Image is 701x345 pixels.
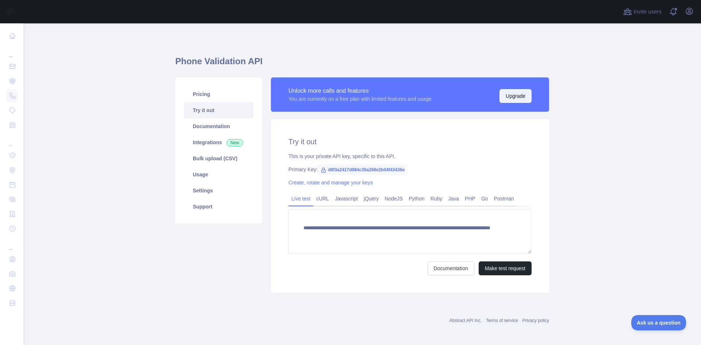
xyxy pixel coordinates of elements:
a: Java [445,193,462,204]
a: cURL [313,193,332,204]
div: ... [6,133,18,147]
div: Primary Key: [288,166,532,173]
a: Privacy policy [522,318,549,323]
a: Integrations New [184,134,253,150]
span: Invite users [633,8,662,16]
a: Documentation [428,261,474,275]
div: Unlock more calls and features [288,87,432,95]
a: Python [406,193,428,204]
a: Create, rotate and manage your keys [288,180,373,185]
h1: Phone Validation API [175,55,549,73]
a: NodeJS [382,193,406,204]
a: Usage [184,166,253,183]
a: Pricing [184,86,253,102]
a: Terms of service [486,318,518,323]
div: You are currently on a free plan with limited features and usage [288,95,432,103]
a: Javascript [332,193,361,204]
a: Abstract API Inc. [449,318,482,323]
a: Go [478,193,491,204]
a: jQuery [361,193,382,204]
a: PHP [462,193,478,204]
button: Upgrade [499,89,532,103]
a: Settings [184,183,253,199]
div: ... [6,237,18,251]
a: Live test [288,193,313,204]
a: Bulk upload (CSV) [184,150,253,166]
div: ... [6,44,18,58]
div: This is your private API key, specific to this API. [288,153,532,160]
a: Postman [491,193,517,204]
h2: Try it out [288,137,532,147]
span: d8f3a2417d984c35a268e2b04f43436e [318,164,407,175]
a: Ruby [428,193,445,204]
span: New [226,139,243,146]
a: Documentation [184,118,253,134]
button: Invite users [622,6,663,18]
a: Try it out [184,102,253,118]
iframe: Toggle Customer Support [631,315,686,330]
button: Make test request [479,261,532,275]
a: Support [184,199,253,215]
